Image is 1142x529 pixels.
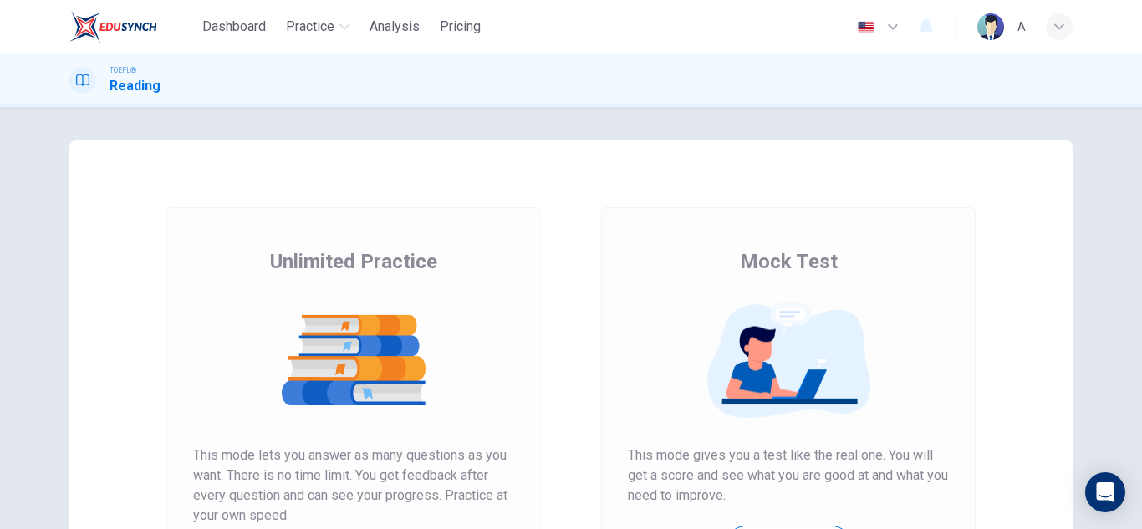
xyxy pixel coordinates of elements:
span: Unlimited Practice [270,248,437,275]
span: Dashboard [202,17,266,37]
img: en [855,21,876,33]
h1: Reading [110,76,161,96]
img: Profile picture [977,13,1004,40]
button: Dashboard [196,12,273,42]
button: Analysis [363,12,426,42]
span: Practice [286,17,334,37]
span: TOEFL® [110,64,136,76]
div: A [1017,17,1026,37]
a: EduSynch logo [69,10,196,43]
span: This mode gives you a test like the real one. You will get a score and see what you are good at a... [628,445,949,506]
img: EduSynch logo [69,10,157,43]
button: Practice [279,12,356,42]
div: Open Intercom Messenger [1085,472,1125,512]
span: Pricing [440,17,481,37]
span: Mock Test [740,248,838,275]
button: Pricing [433,12,487,42]
span: This mode lets you answer as many questions as you want. There is no time limit. You get feedback... [193,445,514,526]
span: Analysis [370,17,420,37]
